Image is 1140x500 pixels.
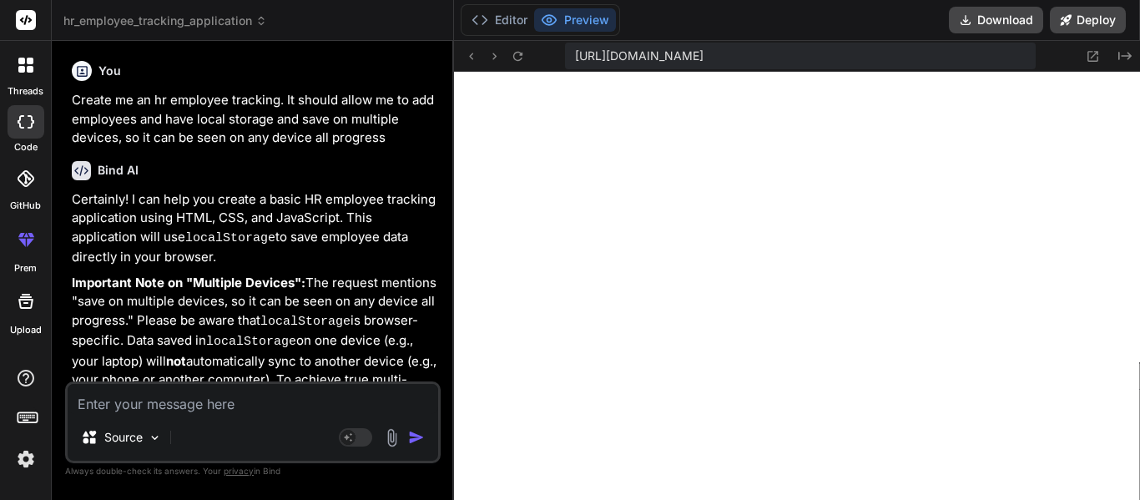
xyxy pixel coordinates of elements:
[575,48,704,64] span: [URL][DOMAIN_NAME]
[185,231,275,245] code: localStorage
[104,429,143,446] p: Source
[10,199,41,213] label: GitHub
[382,428,401,447] img: attachment
[1050,7,1126,33] button: Deploy
[148,431,162,445] img: Pick Models
[454,72,1140,500] iframe: Preview
[72,91,437,148] p: Create me an hr employee tracking. It should allow me to add employees and have local storage and...
[465,8,534,32] button: Editor
[98,63,121,79] h6: You
[949,7,1043,33] button: Download
[14,261,37,275] label: prem
[72,190,437,267] p: Certainly! I can help you create a basic HR employee tracking application using HTML, CSS, and Ja...
[98,162,139,179] h6: Bind AI
[166,353,186,369] strong: not
[224,466,254,476] span: privacy
[8,84,43,98] label: threads
[260,315,351,329] code: localStorage
[65,463,441,479] p: Always double-check its answers. Your in Bind
[10,323,42,337] label: Upload
[206,335,296,349] code: localStorage
[534,8,616,32] button: Preview
[14,140,38,154] label: code
[12,445,40,473] img: settings
[408,429,425,446] img: icon
[72,274,437,447] p: The request mentions "save on multiple devices, so it can be seen on any device all progress." Pl...
[72,275,305,290] strong: Important Note on "Multiple Devices":
[63,13,267,29] span: hr_employee_tracking_application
